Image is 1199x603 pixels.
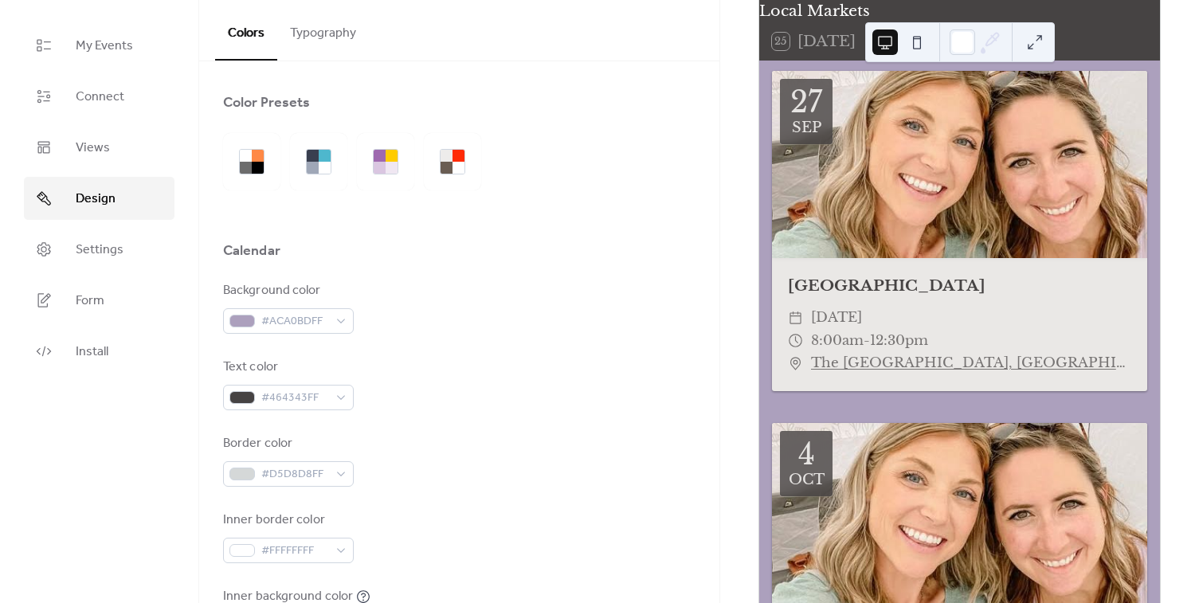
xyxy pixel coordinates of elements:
[261,389,328,408] span: #464343FF
[864,330,870,353] span: -
[223,434,351,453] div: Border color
[772,274,1147,297] div: [GEOGRAPHIC_DATA]
[24,177,174,220] a: Design
[788,330,803,353] div: ​
[261,465,328,484] span: #D5D8D8FF
[76,292,104,311] span: Form
[811,307,862,330] span: [DATE]
[223,241,280,260] div: Calendar
[811,330,864,353] span: 8:00am
[811,352,1131,375] a: The [GEOGRAPHIC_DATA], [GEOGRAPHIC_DATA], [GEOGRAPHIC_DATA]
[870,330,928,353] span: 12:30pm
[76,139,110,158] span: Views
[24,24,174,67] a: My Events
[788,352,803,375] div: ​
[261,312,328,331] span: #ACA0BDFF
[261,542,328,561] span: #FFFFFFFF
[223,511,351,530] div: Inner border color
[76,241,123,260] span: Settings
[789,472,825,487] div: Oct
[24,228,174,271] a: Settings
[24,126,174,169] a: Views
[76,37,133,56] span: My Events
[76,88,124,107] span: Connect
[788,307,803,330] div: ​
[792,120,821,135] div: Sep
[798,441,815,469] div: 4
[223,358,351,377] div: Text color
[24,279,174,322] a: Form
[223,281,351,300] div: Background color
[24,330,174,373] a: Install
[790,88,822,117] div: 27
[223,93,310,112] div: Color Presets
[76,343,108,362] span: Install
[24,75,174,118] a: Connect
[76,190,116,209] span: Design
